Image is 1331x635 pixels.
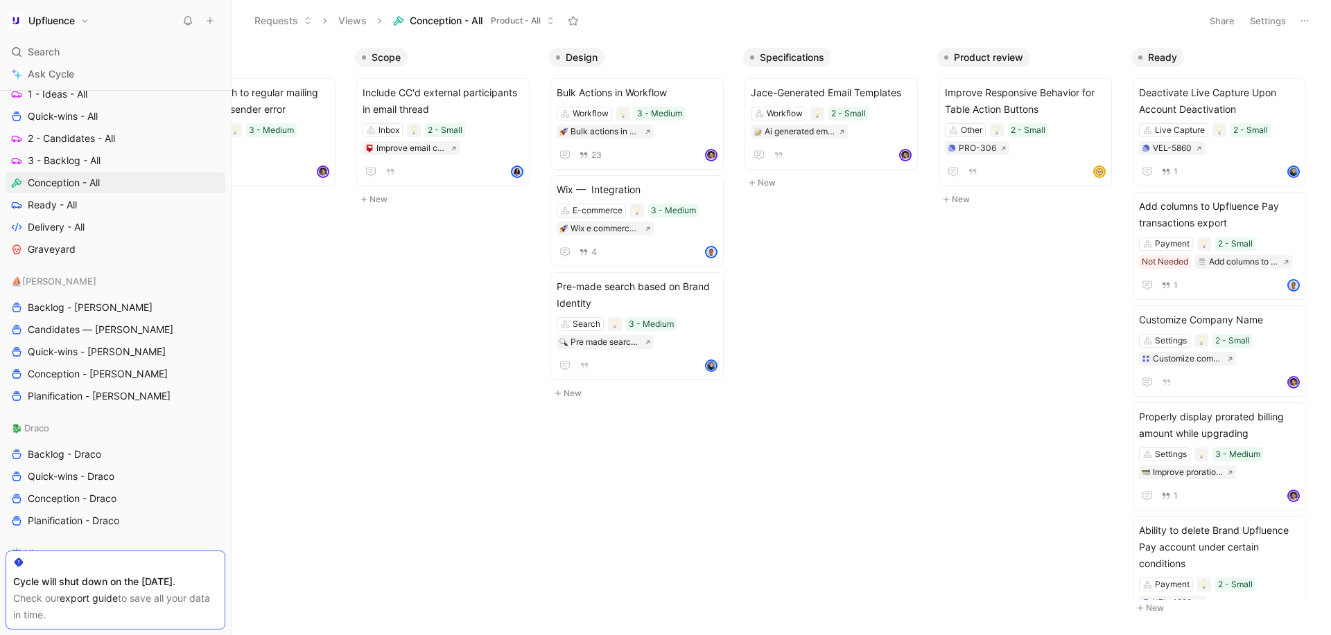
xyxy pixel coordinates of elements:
button: Requests [248,10,318,31]
div: Cycle will shut down on the [DATE]. [13,573,218,590]
span: Graveyard [28,242,76,256]
div: E-commerce [573,204,623,217]
span: Product review [954,51,1023,64]
span: 2 - Candidates - All [28,132,115,145]
div: Add columns to upfluence pay transactions export [1209,255,1279,269]
div: 💡 [810,107,824,120]
a: Wix — IntegrationE-commerce3 - Medium🚀Wix e commerce integration4avatar [550,175,724,267]
span: ⚖️ Libra [11,546,45,560]
button: Views [332,10,373,31]
div: 3 - Medium [629,317,674,331]
div: SpecificationsNew [738,42,932,198]
a: Quick-wins - Draco [6,466,225,487]
span: Delivery - All [28,220,85,234]
div: ⛵️[PERSON_NAME] [6,271,225,292]
img: 💡 [1197,450,1206,458]
img: avatar [318,167,328,177]
a: Backlog - [PERSON_NAME] [6,297,225,318]
div: 💡 [1194,334,1208,348]
div: 3 - Medium [637,107,682,120]
button: Specifications [743,48,831,67]
img: avatar [1095,167,1104,177]
button: 1 [1158,488,1181,503]
button: 23 [576,147,604,163]
span: Deactivate Live Capture Upon Account Deactivation [1139,84,1300,118]
a: Graveyard [6,239,225,260]
span: Quick-wins - Draco [28,469,114,483]
img: Upfluence [9,14,23,28]
a: Improve Responsive Behavior for Table Action ButtonsOther2 - SmallPRO-306avatar [939,78,1112,186]
button: New [549,385,732,402]
span: Backlog - [PERSON_NAME] [28,301,153,314]
div: 2 - Small [1218,237,1253,251]
div: Settings [1155,334,1187,348]
div: 💡 [1197,578,1211,591]
div: ⚖️ Libra [6,542,225,567]
span: Ready [1148,51,1177,64]
button: Share [1203,11,1241,30]
span: Planification - [PERSON_NAME] [28,389,171,403]
span: Specifications [760,51,824,64]
span: Ask Cycle [28,66,74,82]
span: Search [28,44,60,60]
button: Scope [355,48,408,67]
span: 🐉 Draco [11,421,49,435]
img: 💡 [1215,126,1224,134]
a: Properly display prorated billing amount while upgradingSettings3 - Medium💳Improve proration disp... [1133,402,1306,510]
div: 💡 [1194,447,1208,461]
div: Settings [1155,447,1187,461]
a: Conception - Draco [6,488,225,509]
div: 💡 [616,107,630,120]
div: ScopeNew [349,42,543,215]
div: 💡 [1212,123,1226,137]
img: 💡 [633,206,641,215]
span: 1 [1174,281,1178,289]
div: DesignNew [543,42,738,409]
div: ⛵️[PERSON_NAME]Backlog - [PERSON_NAME]Candidates — [PERSON_NAME]Quick-wins - [PERSON_NAME]Concept... [6,271,225,406]
span: 1 - Ideas - All [28,87,87,101]
button: 1 [1158,278,1181,293]
a: 3 - Backlog - All [6,150,225,171]
a: Quick-wins - All [6,106,225,127]
button: New [1131,600,1314,616]
span: Pre-made search based on Brand Identity [557,278,717,312]
span: Planification - Draco [28,514,119,528]
span: Quick-wins - All [28,109,98,123]
div: 💡 [608,317,622,331]
span: 23 [591,151,602,159]
span: Add columns to Upfluence Pay transactions export [1139,198,1300,231]
img: 💡 [619,109,627,118]
a: Bulk Actions in WorkflowWorkflow3 - Medium🚀Bulk actions in workflow23avatar [550,78,724,170]
div: Not Needed [1142,255,1188,269]
a: Planification - Draco [6,510,225,531]
div: 2 - Small [1215,334,1250,348]
span: Customize Company Name [1139,312,1300,328]
div: Search [573,317,600,331]
button: New [161,191,344,208]
img: 💡 [410,126,418,134]
a: Delivery - All [6,217,225,238]
span: Include CC'd external participants in email thread [363,84,523,118]
div: 🐉 Draco [6,418,225,438]
div: Improve email cc in copy management [376,141,446,155]
img: avatar [512,167,522,177]
button: 1 [1158,164,1181,179]
button: 4 [576,244,600,260]
span: Jace-Generated Email Templates [751,84,912,101]
span: 4 [591,248,597,256]
span: ⛵️[PERSON_NAME] [11,274,96,288]
img: avatar [1289,491,1298,501]
span: 💣 Auto-switch to regular mailing on campaign sender error [168,84,329,118]
a: Planification - [PERSON_NAME] [6,386,225,406]
div: 2 - Small [1218,578,1253,591]
a: Ask Cycle [6,64,225,84]
div: 2 - Small [831,107,866,120]
button: Ready [1131,48,1184,67]
span: Scope [372,51,401,64]
div: 🐉 DracoBacklog - DracoQuick-wins - DracoConception - DracoPlanification - Draco [6,418,225,531]
div: Wix e commerce integration [571,222,641,235]
div: Workflow [573,107,609,120]
span: Conception - Draco [28,492,116,506]
a: Customize Company NameSettings2 - SmallCustomize company nameavatar [1133,305,1306,397]
span: Conception - All [28,176,100,190]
